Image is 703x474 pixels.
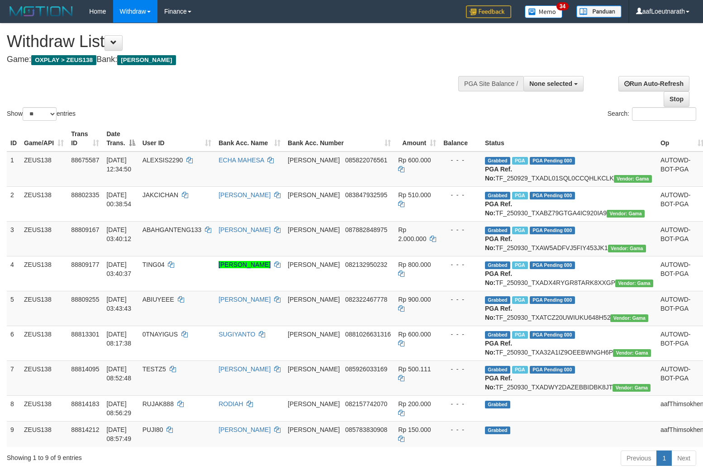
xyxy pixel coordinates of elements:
span: Vendor URL: https://trx31.1velocity.biz [607,210,645,218]
span: Copy 083847932595 to clipboard [345,191,387,199]
span: 34 [556,2,569,10]
div: Showing 1 to 9 of 9 entries [7,450,286,462]
span: TESTZ5 [142,365,166,373]
label: Show entries [7,107,76,121]
span: Vendor URL: https://trx31.1velocity.biz [608,245,646,252]
div: - - - [443,225,478,234]
span: Marked by aafseijuro [512,366,528,374]
span: Rp 200.000 [398,400,431,408]
th: ID [7,126,20,152]
b: PGA Ref. No: [485,340,512,356]
span: Grabbed [485,427,510,434]
td: 2 [7,186,20,221]
input: Search: [632,107,696,121]
td: TF_250930_TXATCZ20UWIUKU648H52 [481,291,657,326]
span: Marked by aafsreyleap [512,331,528,339]
span: Vendor URL: https://trx31.1velocity.biz [614,175,652,183]
span: [DATE] 08:56:29 [106,400,131,417]
span: 88809177 [71,261,99,268]
th: Status [481,126,657,152]
td: TF_250930_TXAW5ADFVJ5FIY453JK1 [481,221,657,256]
a: [PERSON_NAME] [218,365,271,373]
span: Copy 0881026631316 to clipboard [345,331,391,338]
span: None selected [529,80,572,87]
a: Next [671,450,696,466]
span: [DATE] 00:38:54 [106,191,131,208]
span: [PERSON_NAME] [288,331,340,338]
th: Amount: activate to sort column ascending [394,126,440,152]
b: PGA Ref. No: [485,270,512,286]
a: Stop [664,91,689,107]
div: - - - [443,365,478,374]
span: ABIUYEEE [142,296,174,303]
button: None selected [523,76,584,91]
span: Rp 800.000 [398,261,431,268]
span: RUJAK888 [142,400,174,408]
select: Showentries [23,107,57,121]
td: 5 [7,291,20,326]
span: PGA Pending [530,261,575,269]
span: PGA Pending [530,157,575,165]
span: 88675587 [71,156,99,164]
td: 7 [7,360,20,395]
div: - - - [443,190,478,199]
span: Grabbed [485,366,510,374]
span: Vendor URL: https://trx31.1velocity.biz [610,314,648,322]
span: Copy 085926033169 to clipboard [345,365,387,373]
span: Marked by aafsreyleap [512,192,528,199]
th: Game/API: activate to sort column ascending [20,126,67,152]
span: [PERSON_NAME] [117,55,176,65]
span: Vendor URL: https://trx31.1velocity.biz [615,280,653,287]
span: [PERSON_NAME] [288,261,340,268]
span: ABAHGANTENG133 [142,226,202,233]
a: [PERSON_NAME] [218,296,271,303]
b: PGA Ref. No: [485,305,512,321]
td: 9 [7,421,20,447]
a: SUGIYANTO [218,331,255,338]
td: TF_250930_TXABZ79GTGA4IC920IA9 [481,186,657,221]
span: Copy 085783830908 to clipboard [345,426,387,433]
img: Button%20Memo.svg [525,5,563,18]
div: - - - [443,425,478,434]
span: [PERSON_NAME] [288,191,340,199]
b: PGA Ref. No: [485,374,512,391]
td: TF_250930_TXA32A1IZ9OEEBWNGH6P [481,326,657,360]
span: PGA Pending [530,192,575,199]
div: - - - [443,260,478,269]
span: PUJI80 [142,426,163,433]
th: Date Trans.: activate to sort column descending [103,126,138,152]
b: PGA Ref. No: [485,235,512,251]
span: PGA Pending [530,366,575,374]
th: User ID: activate to sort column ascending [139,126,215,152]
span: [DATE] 03:40:37 [106,261,131,277]
span: Rp 900.000 [398,296,431,303]
span: 0TNAYIGUS [142,331,178,338]
span: Marked by aaftanly [512,261,528,269]
span: Copy 082322467778 to clipboard [345,296,387,303]
a: Previous [621,450,657,466]
span: 88809167 [71,226,99,233]
span: Grabbed [485,261,510,269]
span: 88802335 [71,191,99,199]
span: [DATE] 12:34:50 [106,156,131,173]
span: 88814212 [71,426,99,433]
a: [PERSON_NAME] [218,191,271,199]
span: Rp 600.000 [398,331,431,338]
span: Grabbed [485,227,510,234]
span: Rp 2.000.000 [398,226,426,242]
td: ZEUS138 [20,256,67,291]
span: ALEXSIS2290 [142,156,183,164]
span: Grabbed [485,157,510,165]
span: 88814095 [71,365,99,373]
span: Marked by aafpengsreynich [512,157,528,165]
th: Bank Acc. Name: activate to sort column ascending [215,126,284,152]
span: [PERSON_NAME] [288,400,340,408]
td: ZEUS138 [20,326,67,360]
td: ZEUS138 [20,395,67,421]
span: [DATE] 08:52:48 [106,365,131,382]
span: Copy 087882848975 to clipboard [345,226,387,233]
div: - - - [443,399,478,408]
h4: Game: Bank: [7,55,460,64]
td: ZEUS138 [20,421,67,447]
span: Rp 600.000 [398,156,431,164]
